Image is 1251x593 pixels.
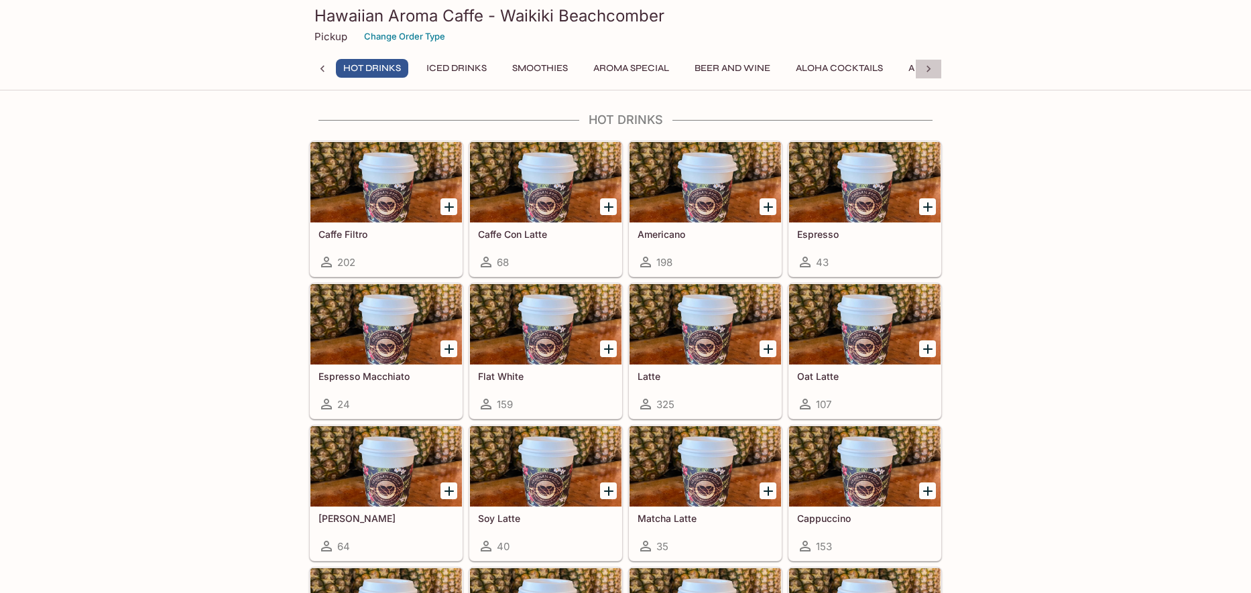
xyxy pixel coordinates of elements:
[497,398,513,411] span: 159
[469,283,622,419] a: Flat White159
[816,398,831,411] span: 107
[638,371,773,382] h5: Latte
[629,141,782,277] a: Americano198
[314,5,937,26] h3: Hawaiian Aroma Caffe - Waikiki Beachcomber
[687,59,778,78] button: Beer and Wine
[788,283,941,419] a: Oat Latte107
[789,142,941,222] div: Espresso
[630,284,781,365] div: Latte
[630,142,781,222] div: Americano
[470,142,621,222] div: Caffe Con Latte
[470,284,621,365] div: Flat White
[656,398,674,411] span: 325
[600,340,617,357] button: Add Flat White
[656,256,672,269] span: 198
[310,142,462,222] div: Caffe Filtro
[600,198,617,215] button: Add Caffe Con Latte
[600,482,617,499] button: Add Soy Latte
[901,59,991,78] button: All Day Bubbly
[469,425,622,561] a: Soy Latte40
[789,426,941,507] div: Cappuccino
[797,371,933,382] h5: Oat Latte
[440,340,457,357] button: Add Espresso Macchiato
[440,198,457,215] button: Add Caffe Filtro
[816,256,829,269] span: 43
[629,283,782,419] a: Latte325
[789,284,941,365] div: Oat Latte
[419,59,494,78] button: Iced Drinks
[760,482,776,499] button: Add Matcha Latte
[470,426,621,507] div: Soy Latte
[630,426,781,507] div: Matcha Latte
[797,513,933,524] h5: Cappuccino
[505,59,575,78] button: Smoothies
[337,256,355,269] span: 202
[816,540,832,553] span: 153
[318,371,454,382] h5: Espresso Macchiato
[478,228,613,240] h5: Caffe Con Latte
[478,513,613,524] h5: Soy Latte
[919,482,936,499] button: Add Cappuccino
[318,228,454,240] h5: Caffe Filtro
[656,540,668,553] span: 35
[310,141,463,277] a: Caffe Filtro202
[478,371,613,382] h5: Flat White
[314,30,347,43] p: Pickup
[760,198,776,215] button: Add Americano
[310,283,463,419] a: Espresso Macchiato24
[440,482,457,499] button: Add Almond Latte
[358,26,451,47] button: Change Order Type
[310,426,462,507] div: Almond Latte
[629,425,782,561] a: Matcha Latte35
[310,425,463,561] a: [PERSON_NAME]64
[919,340,936,357] button: Add Oat Latte
[788,141,941,277] a: Espresso43
[788,59,890,78] button: Aloha Cocktails
[337,540,350,553] span: 64
[797,228,933,240] h5: Espresso
[309,113,942,127] h4: Hot Drinks
[638,228,773,240] h5: Americano
[760,340,776,357] button: Add Latte
[497,256,509,269] span: 68
[310,284,462,365] div: Espresso Macchiato
[318,513,454,524] h5: [PERSON_NAME]
[469,141,622,277] a: Caffe Con Latte68
[919,198,936,215] button: Add Espresso
[337,398,350,411] span: 24
[638,513,773,524] h5: Matcha Latte
[497,540,510,553] span: 40
[788,425,941,561] a: Cappuccino153
[586,59,676,78] button: Aroma Special
[336,59,408,78] button: Hot Drinks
